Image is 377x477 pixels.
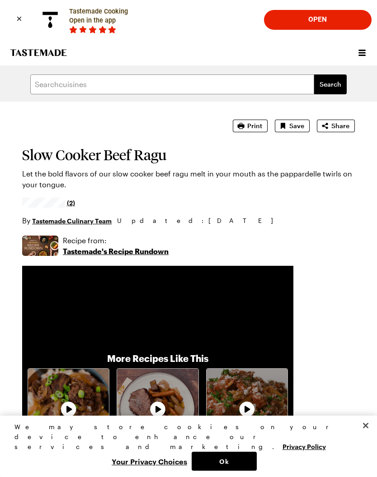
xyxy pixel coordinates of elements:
[317,120,355,132] button: Share
[107,352,208,365] p: More Recipes Like This
[22,147,355,163] h1: Slow Cooker Beef Ragu
[14,422,355,452] div: We may store cookies on your device to enhance our services and marketing.
[14,422,355,471] div: Privacy
[233,120,268,132] button: Print
[28,368,109,450] a: Slow Cooker Mongolian BeefRecipe image thumbnail
[37,6,64,33] img: App logo
[314,74,347,94] button: filters
[63,246,169,257] p: Tastemade's Recipe Rundown
[22,215,112,226] p: By
[63,235,169,257] a: Recipe from:Tastemade's Recipe Rundown
[269,10,366,29] button: Open
[356,47,368,59] button: Open menu
[107,452,192,471] button: Your Privacy Choices
[331,121,349,130] span: Share
[63,235,169,246] p: Recipe from:
[69,26,118,33] div: Rating:5 stars
[32,216,112,226] a: Tastemade Culinary Team
[275,120,310,132] button: Save recipe
[69,8,128,15] span: Tastemade Cooking
[67,198,75,207] span: (2)
[192,452,257,471] button: Ok
[9,49,68,56] a: To Tastemade Home Page
[117,368,198,450] a: Slow Cooker Pot RoastRecipe image thumbnail
[283,442,326,450] a: More information about your privacy, opens in a new tab
[247,121,262,130] span: Print
[289,121,304,130] span: Save
[22,168,355,190] p: Let the bold flavors of our slow cooker beef ragu melt in your mouth as the pappardelle twirls on...
[22,236,58,256] img: Show where recipe is used
[320,80,341,89] span: Search
[69,17,116,24] span: Open in the app
[13,13,25,25] div: Close banner
[206,368,288,450] a: Beef RaguRecipe image thumbnail
[356,416,376,435] button: Close
[22,199,75,206] a: 5/5 stars from 2 reviews
[117,216,282,226] span: Updated : [DATE]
